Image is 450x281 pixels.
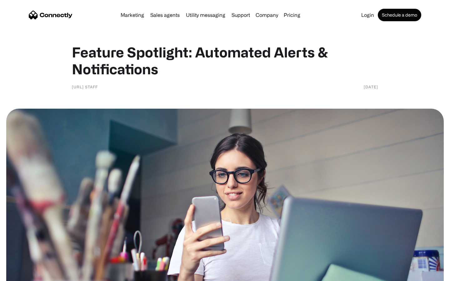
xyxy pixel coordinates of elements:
h1: Feature Spotlight: Automated Alerts & Notifications [72,44,378,77]
a: Sales agents [148,12,182,17]
a: Login [359,12,377,17]
a: Marketing [118,12,147,17]
div: [DATE] [364,84,378,90]
div: Company [256,11,278,19]
aside: Language selected: English [6,270,37,279]
a: Utility messaging [183,12,228,17]
a: Support [229,12,252,17]
a: Pricing [281,12,303,17]
a: Schedule a demo [378,9,421,21]
ul: Language list [12,270,37,279]
div: [URL] staff [72,84,98,90]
